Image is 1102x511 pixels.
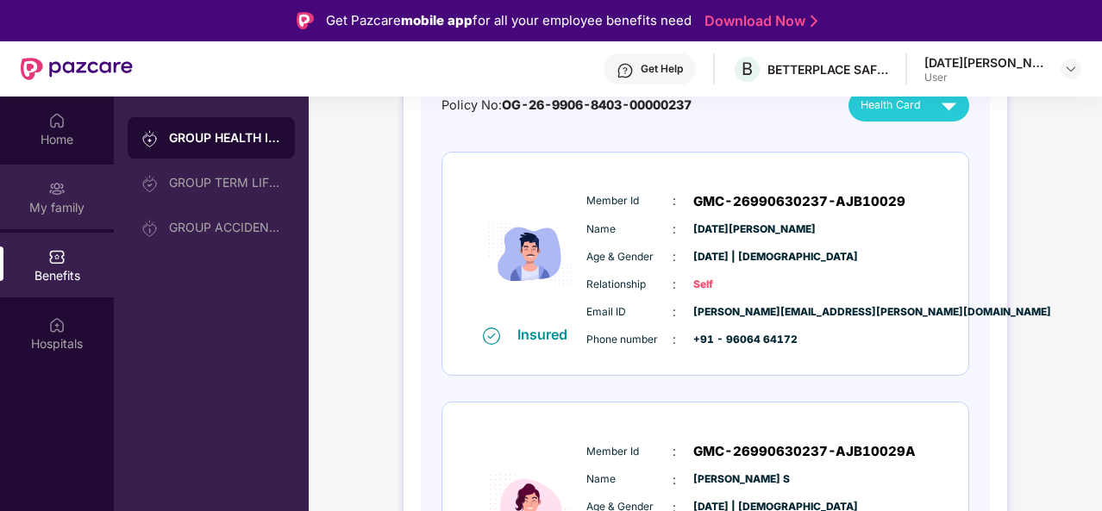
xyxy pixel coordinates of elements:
span: Name [586,471,673,488]
div: Get Pazcare for all your employee benefits need [326,10,692,31]
span: Email ID [586,304,673,321]
div: GROUP ACCIDENTAL INSURANCE [169,221,281,234]
span: B [742,59,753,79]
span: Age & Gender [586,249,673,265]
div: BETTERPLACE SAFETY SOLUTIONS PRIVATE LIMITED [767,61,888,78]
img: icon [479,183,582,325]
span: [DATE] | [DEMOGRAPHIC_DATA] [693,249,780,265]
img: svg+xml;base64,PHN2ZyBpZD0iQmVuZWZpdHMiIHhtbG5zPSJodHRwOi8vd3d3LnczLm9yZy8yMDAwL3N2ZyIgd2lkdGg9Ij... [48,248,66,265]
div: Policy No: [441,96,692,115]
img: svg+xml;base64,PHN2ZyB4bWxucz0iaHR0cDovL3d3dy53My5vcmcvMjAwMC9zdmciIHdpZHRoPSIxNiIgaGVpZ2h0PSIxNi... [483,327,500,345]
span: Self [693,277,780,293]
span: +91 - 96064 64172 [693,332,780,348]
span: Name [586,221,673,238]
span: Health Card [861,97,921,114]
span: : [673,275,676,294]
span: Phone number [586,332,673,348]
img: svg+xml;base64,PHN2ZyB4bWxucz0iaHR0cDovL3d3dy53My5vcmcvMjAwMC9zdmciIHZpZXdCb3g9IjAgMCAyNCAyNCIgd2... [934,90,964,121]
img: svg+xml;base64,PHN2ZyB3aWR0aD0iMjAiIGhlaWdodD0iMjAiIHZpZXdCb3g9IjAgMCAyMCAyMCIgZmlsbD0ibm9uZSIgeG... [141,220,159,237]
span: Member Id [586,444,673,460]
a: Download Now [704,12,812,30]
span: [PERSON_NAME] S [693,471,780,488]
span: GMC-26990630237-AJB10029 [693,191,905,212]
span: : [673,247,676,266]
span: : [673,220,676,239]
strong: mobile app [401,12,473,28]
span: Relationship [586,277,673,293]
span: : [673,330,676,349]
div: GROUP HEALTH INSURANCE [169,129,281,146]
span: Member Id [586,193,673,209]
img: svg+xml;base64,PHN2ZyBpZD0iSG9zcGl0YWxzIiB4bWxucz0iaHR0cDovL3d3dy53My5vcmcvMjAwMC9zdmciIHdpZHRoPS... [48,316,66,333]
div: User [924,71,1045,84]
img: svg+xml;base64,PHN2ZyB3aWR0aD0iMjAiIGhlaWdodD0iMjAiIHZpZXdCb3g9IjAgMCAyMCAyMCIgZmlsbD0ibm9uZSIgeG... [141,175,159,192]
img: svg+xml;base64,PHN2ZyB3aWR0aD0iMjAiIGhlaWdodD0iMjAiIHZpZXdCb3g9IjAgMCAyMCAyMCIgZmlsbD0ibm9uZSIgeG... [48,180,66,197]
div: Insured [517,326,578,343]
span: : [673,302,676,321]
img: New Pazcare Logo [21,58,133,80]
span: : [673,191,676,210]
span: OG-26-9906-8403-00000237 [502,97,692,112]
span: : [673,470,676,489]
img: svg+xml;base64,PHN2ZyBpZD0iSG9tZSIgeG1sbnM9Imh0dHA6Ly93d3cudzMub3JnLzIwMDAvc3ZnIiB3aWR0aD0iMjAiIG... [48,112,66,129]
button: Health Card [848,90,969,122]
span: [DATE][PERSON_NAME] [693,221,780,238]
span: : [673,442,676,461]
img: svg+xml;base64,PHN2ZyBpZD0iSGVscC0zMngzMiIgeG1sbnM9Imh0dHA6Ly93d3cudzMub3JnLzIwMDAvc3ZnIiB3aWR0aD... [617,62,634,79]
span: [PERSON_NAME][EMAIL_ADDRESS][PERSON_NAME][DOMAIN_NAME] [693,304,780,321]
div: [DATE][PERSON_NAME] [924,54,1045,71]
div: GROUP TERM LIFE INSURANCE [169,176,281,190]
div: Get Help [641,62,683,76]
img: svg+xml;base64,PHN2ZyB3aWR0aD0iMjAiIGhlaWdodD0iMjAiIHZpZXdCb3g9IjAgMCAyMCAyMCIgZmlsbD0ibm9uZSIgeG... [141,130,159,147]
img: Logo [297,12,314,29]
img: svg+xml;base64,PHN2ZyBpZD0iRHJvcGRvd24tMzJ4MzIiIHhtbG5zPSJodHRwOi8vd3d3LnczLm9yZy8yMDAwL3N2ZyIgd2... [1064,62,1078,76]
span: GMC-26990630237-AJB10029A [693,441,916,462]
img: Stroke [811,12,817,30]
